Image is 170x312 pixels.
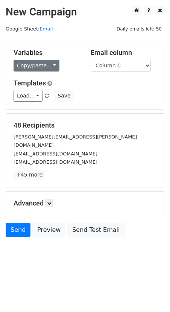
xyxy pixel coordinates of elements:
[39,26,53,32] a: Email
[14,121,156,129] h5: 48 Recipients
[132,276,170,312] iframe: Chat Widget
[6,6,164,18] h2: New Campaign
[14,49,79,57] h5: Variables
[6,223,30,237] a: Send
[14,170,45,180] a: +45 more
[114,25,164,33] span: Daily emails left: 50
[14,60,59,72] a: Copy/paste...
[54,90,74,102] button: Save
[14,134,137,148] small: [PERSON_NAME][EMAIL_ADDRESS][PERSON_NAME][DOMAIN_NAME]
[67,223,124,237] a: Send Test Email
[14,79,46,87] a: Templates
[14,199,156,207] h5: Advanced
[114,26,164,32] a: Daily emails left: 50
[14,151,97,157] small: [EMAIL_ADDRESS][DOMAIN_NAME]
[6,26,53,32] small: Google Sheet:
[91,49,156,57] h5: Email column
[14,90,42,102] a: Load...
[14,159,97,165] small: [EMAIL_ADDRESS][DOMAIN_NAME]
[32,223,65,237] a: Preview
